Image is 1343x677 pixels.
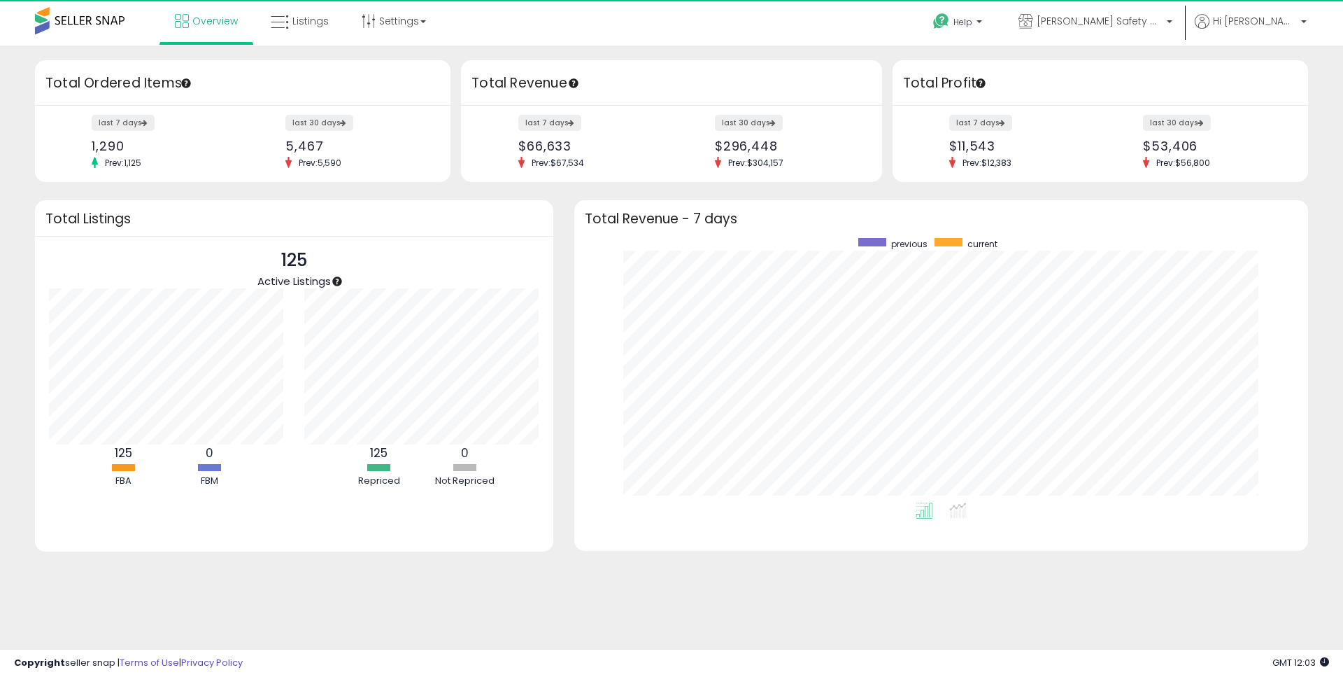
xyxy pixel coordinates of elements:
[167,475,251,488] div: FBM
[45,214,543,224] h3: Total Listings
[585,214,1298,224] h3: Total Revenue - 7 days
[567,77,580,90] div: Tooltip anchor
[932,13,950,30] i: Get Help
[423,475,507,488] div: Not Repriced
[525,157,591,169] span: Prev: $67,534
[974,77,987,90] div: Tooltip anchor
[285,115,353,131] label: last 30 days
[81,475,165,488] div: FBA
[292,157,348,169] span: Prev: 5,590
[461,445,469,461] b: 0
[953,16,972,28] span: Help
[1213,14,1297,28] span: Hi [PERSON_NAME]
[292,14,329,28] span: Listings
[1149,157,1217,169] span: Prev: $56,800
[903,74,1298,93] h3: Total Profit
[922,2,996,46] a: Help
[206,445,213,461] b: 0
[285,139,426,153] div: 5,467
[180,77,192,90] div: Tooltip anchor
[98,157,148,169] span: Prev: 1,125
[715,115,783,131] label: last 30 days
[518,115,581,131] label: last 7 days
[721,157,790,169] span: Prev: $304,157
[471,74,872,93] h3: Total Revenue
[1143,139,1284,153] div: $53,406
[192,14,238,28] span: Overview
[518,139,661,153] div: $66,633
[331,275,343,288] div: Tooltip anchor
[337,475,421,488] div: Repriced
[715,139,858,153] div: $296,448
[1195,14,1307,46] a: Hi [PERSON_NAME]
[1037,14,1163,28] span: [PERSON_NAME] Safety & Supply
[955,157,1018,169] span: Prev: $12,383
[949,115,1012,131] label: last 7 days
[1143,115,1211,131] label: last 30 days
[949,139,1090,153] div: $11,543
[370,445,388,461] b: 125
[115,445,132,461] b: 125
[92,115,155,131] label: last 7 days
[891,238,928,250] span: previous
[257,274,331,288] span: Active Listings
[257,247,331,274] p: 125
[92,139,232,153] div: 1,290
[45,74,440,93] h3: Total Ordered Items
[967,238,997,250] span: current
